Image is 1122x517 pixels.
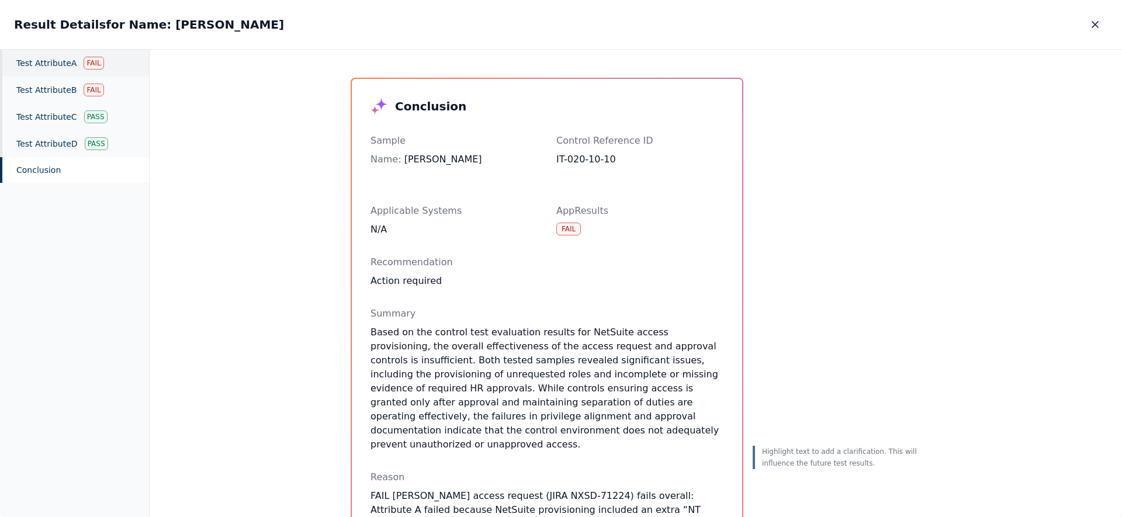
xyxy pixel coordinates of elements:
p: Recommendation [370,255,723,269]
div: Fail [84,57,103,70]
div: [PERSON_NAME] [370,152,538,166]
div: Pass [85,137,108,150]
p: Reason [370,470,723,484]
p: Sample [370,134,538,148]
div: N/A [370,223,538,237]
p: Control Reference ID [556,134,723,148]
p: AppResults [556,204,723,218]
h3: Conclusion [395,98,466,114]
div: Fail [556,223,581,235]
h2: Result Details for Name: [PERSON_NAME] [14,16,284,33]
p: Summary [370,307,723,321]
div: Pass [84,110,108,123]
div: Action required [370,274,723,288]
p: Highlight text to add a clarification. This will influence the future test results. [762,446,921,469]
span: Name : [370,154,401,165]
div: IT-020-10-10 [556,152,723,166]
p: Based on the control test evaluation results for NetSuite access provisioning, the overall effect... [370,325,723,452]
div: Fail [84,84,103,96]
p: Applicable Systems [370,204,538,218]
